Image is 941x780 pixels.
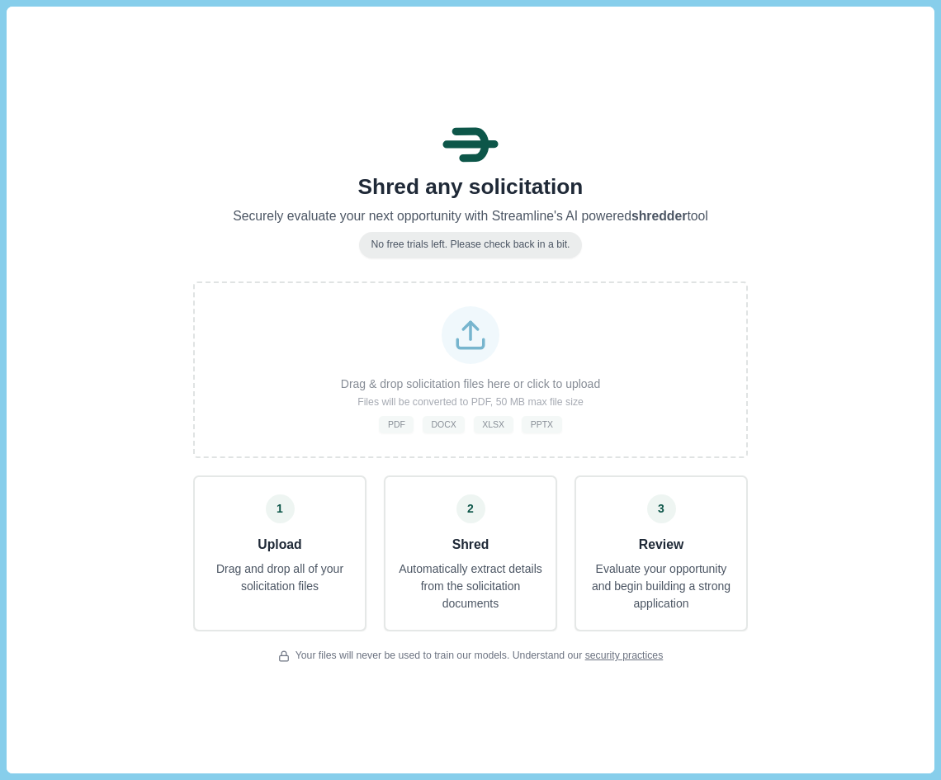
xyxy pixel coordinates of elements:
p: Securely evaluate your next opportunity with Streamline's AI powered tool [193,206,748,227]
span: 1 [277,500,283,518]
span: DOCX [431,418,456,430]
span: Your files will never be used to train our models. Understand our [296,649,664,664]
div: No free trials left. Please check back in a bit. [359,232,581,258]
p: Files will be converted to PDF, 50 MB max file size [357,395,584,410]
span: shredder [631,209,687,223]
span: PPTX [531,418,553,430]
span: 2 [467,500,474,518]
p: Evaluate your opportunity and begin building a strong application [588,560,735,612]
span: XLSX [482,418,504,430]
h3: Shred [397,535,544,555]
span: 3 [658,500,664,518]
span: PDF [388,418,405,430]
p: Automatically extract details from the solicitation documents [397,560,544,612]
a: security practices [585,650,664,661]
p: Drag & drop solicitation files here or click to upload [341,376,600,393]
p: Drag and drop all of your solicitation files [201,560,359,595]
h1: Shred any solicitation [193,174,748,201]
h3: Upload [201,535,359,555]
h3: Review [588,535,735,555]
